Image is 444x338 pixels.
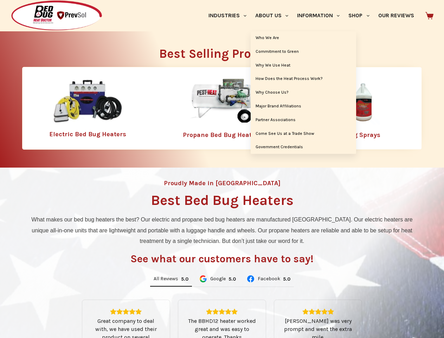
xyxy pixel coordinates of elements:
[229,276,236,282] div: 5.0
[283,276,290,282] div: Rating: 5.0 out of 5
[283,308,353,315] div: Rating: 5.0 out of 5
[130,254,314,264] h3: See what our customers have to say!
[181,276,188,282] div: Rating: 5.0 out of 5
[49,130,126,138] a: Electric Bed Bug Heaters
[258,276,280,281] span: Facebook
[26,214,418,246] p: What makes our bed bug heaters the best? Our electric and propane bed bug heaters are manufacture...
[154,276,178,281] span: All Reviews
[210,276,226,281] span: Google
[251,45,356,58] a: Commitment to Green
[187,308,257,315] div: Rating: 5.0 out of 5
[229,276,236,282] div: Rating: 5.0 out of 5
[251,72,356,86] a: How Does the Heat Process Work?
[22,48,422,60] h2: Best Selling Products
[251,113,356,127] a: Partner Associations
[283,276,290,282] div: 5.0
[183,131,262,139] a: Propane Bed Bug Heaters
[251,100,356,113] a: Major Brand Affiliations
[251,31,356,45] a: Who We Are
[6,3,27,24] button: Open LiveChat chat widget
[251,59,356,72] a: Why We Use Heat
[181,276,188,282] div: 5.0
[251,140,356,154] a: Government Credentials
[151,193,294,207] h1: Best Bed Bug Heaters
[91,308,161,315] div: Rating: 5.0 out of 5
[251,127,356,140] a: Come See Us at a Trade Show
[251,86,356,99] a: Why Choose Us?
[164,180,281,186] h4: Proudly Made in [GEOGRAPHIC_DATA]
